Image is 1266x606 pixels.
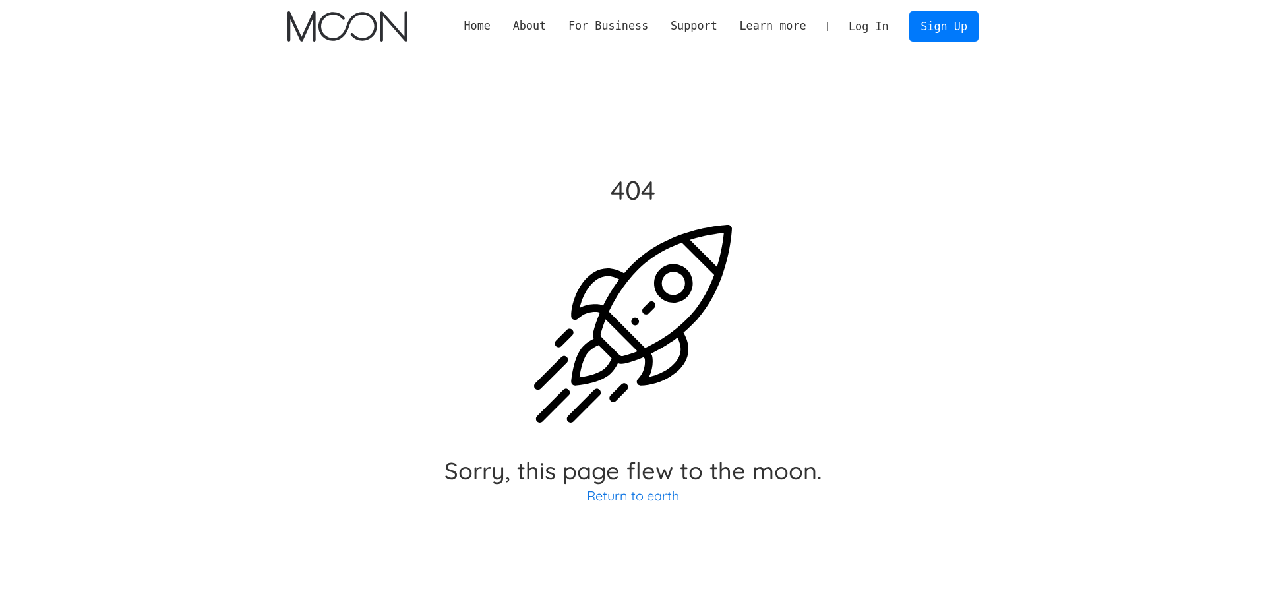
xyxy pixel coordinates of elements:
[659,18,728,34] div: Support
[513,18,547,34] div: About
[671,18,717,34] div: Support
[287,11,407,42] img: Moon Logo
[444,459,822,483] h2: Sorry, this page flew to the moon.
[502,18,557,34] div: About
[739,18,806,34] div: Learn more
[909,11,978,41] a: Sign Up
[729,18,818,34] div: Learn more
[557,18,659,34] div: For Business
[568,18,648,34] div: For Business
[287,11,407,42] a: home
[587,487,679,504] a: Return to earth
[453,18,502,34] a: Home
[444,178,822,202] h2: 404
[837,12,899,41] a: Log In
